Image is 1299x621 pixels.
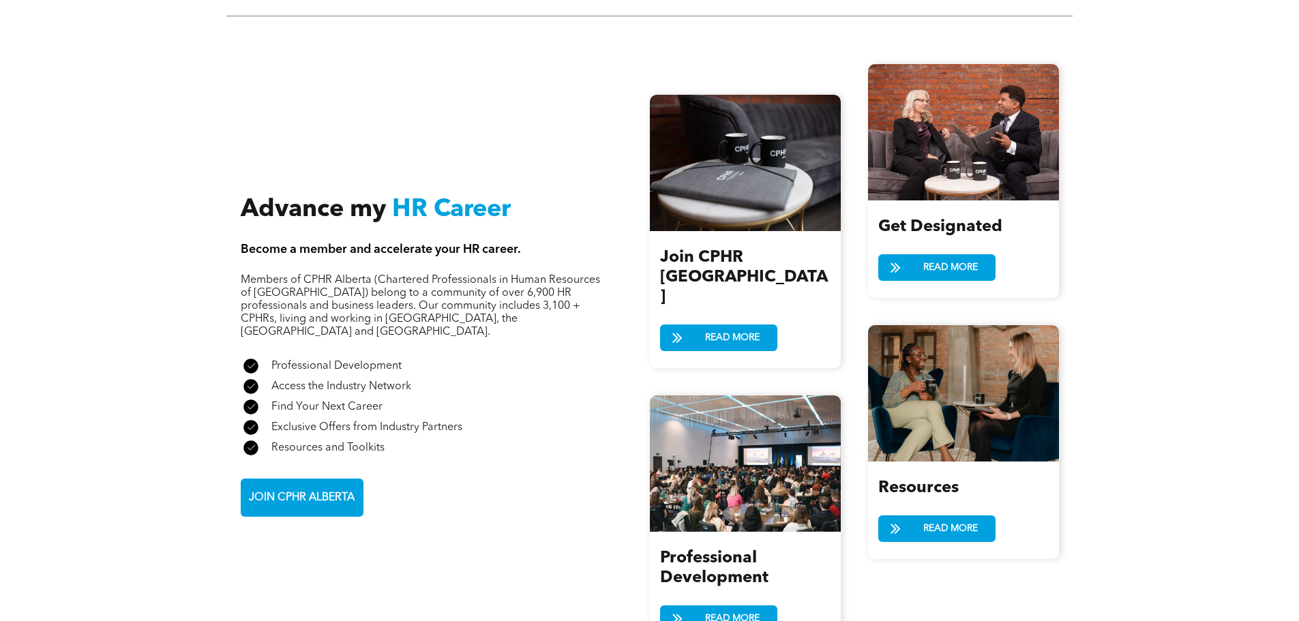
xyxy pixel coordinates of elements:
[919,516,983,541] span: READ MORE
[700,325,764,350] span: READ MORE
[241,198,386,222] span: Advance my
[878,254,996,281] a: READ MORE
[241,243,521,256] span: Become a member and accelerate your HR career.
[241,479,363,517] a: JOIN CPHR ALBERTA
[660,550,768,586] span: Professional Development
[271,361,402,372] span: Professional Development
[660,249,828,305] span: Join CPHR [GEOGRAPHIC_DATA]
[392,198,511,222] span: HR Career
[660,324,777,351] a: READ MORE
[878,219,1002,235] span: Get Designated
[271,422,462,433] span: Exclusive Offers from Industry Partners
[244,485,359,511] span: JOIN CPHR ALBERTA
[241,275,600,337] span: Members of CPHR Alberta (Chartered Professionals in Human Resources of [GEOGRAPHIC_DATA]) belong ...
[271,442,385,453] span: Resources and Toolkits
[919,255,983,280] span: READ MORE
[878,480,959,496] span: Resources
[271,381,411,392] span: Access the Industry Network
[271,402,383,412] span: Find Your Next Career
[878,515,996,542] a: READ MORE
